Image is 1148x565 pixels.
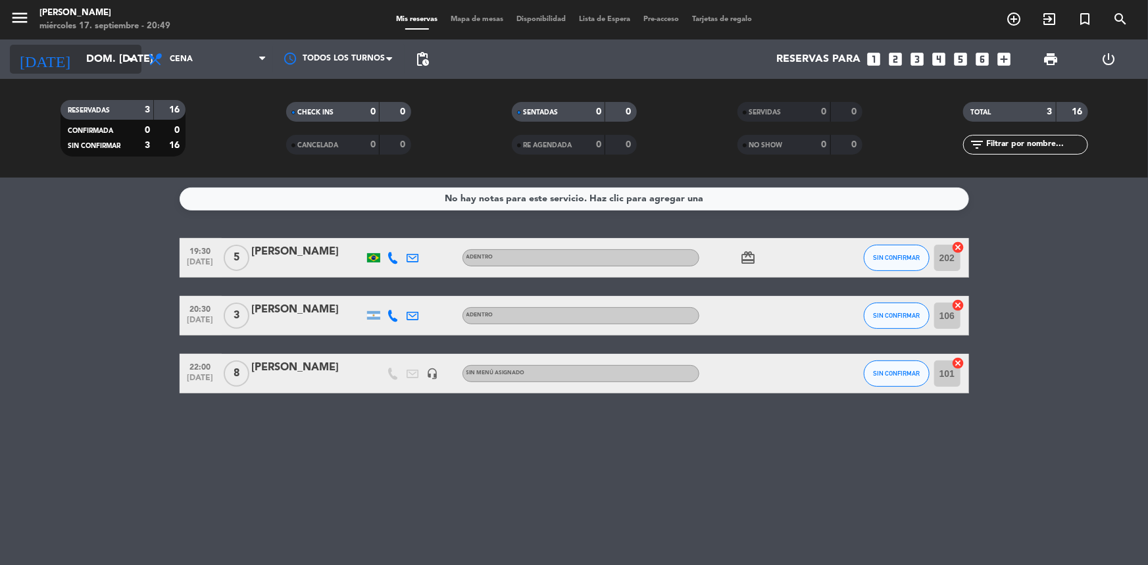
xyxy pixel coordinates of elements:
[971,109,991,116] span: TOTAL
[873,312,920,319] span: SIN CONFIRMAR
[864,303,930,329] button: SIN CONFIRMAR
[749,142,783,149] span: NO SHOW
[444,16,510,23] span: Mapa de mesas
[952,51,969,68] i: looks_5
[851,107,859,116] strong: 0
[400,140,408,149] strong: 0
[68,128,114,134] span: CONFIRMADA
[298,109,334,116] span: CHECK INS
[39,7,170,20] div: [PERSON_NAME]
[445,191,703,207] div: No hay notas para este servicio. Haz clic para agregar una
[1080,39,1138,79] div: LOG OUT
[851,140,859,149] strong: 0
[68,143,121,149] span: SIN CONFIRMAR
[686,16,759,23] span: Tarjetas de regalo
[822,107,827,116] strong: 0
[184,301,217,316] span: 20:30
[427,368,439,380] i: headset_mic
[1041,11,1057,27] i: exit_to_app
[909,51,926,68] i: looks_3
[865,51,882,68] i: looks_one
[1006,11,1022,27] i: add_circle_outline
[524,142,572,149] span: RE AGENDADA
[952,241,965,254] i: cancel
[184,374,217,389] span: [DATE]
[749,109,782,116] span: SERVIDAS
[466,312,493,318] span: ADENTRO
[184,316,217,331] span: [DATE]
[252,243,364,260] div: [PERSON_NAME]
[952,356,965,370] i: cancel
[252,359,364,376] div: [PERSON_NAME]
[389,16,444,23] span: Mis reservas
[1077,11,1093,27] i: turned_in_not
[466,255,493,260] span: ADENTRO
[184,358,217,374] span: 22:00
[596,140,601,149] strong: 0
[370,140,376,149] strong: 0
[930,51,947,68] i: looks_4
[637,16,686,23] span: Pre-acceso
[974,51,991,68] i: looks_6
[414,51,430,67] span: pending_actions
[370,107,376,116] strong: 0
[39,20,170,33] div: miércoles 17. septiembre - 20:49
[184,243,217,258] span: 19:30
[952,299,965,312] i: cancel
[10,45,80,74] i: [DATE]
[596,107,601,116] strong: 0
[224,303,249,329] span: 3
[169,105,182,114] strong: 16
[864,245,930,271] button: SIN CONFIRMAR
[174,126,182,135] strong: 0
[145,141,150,150] strong: 3
[122,51,138,67] i: arrow_drop_down
[626,107,634,116] strong: 0
[252,301,364,318] div: [PERSON_NAME]
[170,55,193,64] span: Cena
[887,51,904,68] i: looks_two
[1112,11,1128,27] i: search
[10,8,30,28] i: menu
[873,254,920,261] span: SIN CONFIRMAR
[68,107,111,114] span: RESERVADAS
[572,16,637,23] span: Lista de Espera
[224,360,249,387] span: 8
[1101,51,1117,67] i: power_settings_new
[995,51,1012,68] i: add_box
[864,360,930,387] button: SIN CONFIRMAR
[741,250,757,266] i: card_giftcard
[510,16,572,23] span: Disponibilidad
[400,107,408,116] strong: 0
[298,142,339,149] span: CANCELADA
[970,137,986,153] i: filter_list
[224,245,249,271] span: 5
[10,8,30,32] button: menu
[184,258,217,273] span: [DATE]
[466,370,525,376] span: Sin menú asignado
[986,137,1087,152] input: Filtrar por nombre...
[1072,107,1085,116] strong: 16
[1043,51,1059,67] span: print
[145,126,150,135] strong: 0
[145,105,150,114] strong: 3
[822,140,827,149] strong: 0
[873,370,920,377] span: SIN CONFIRMAR
[776,53,861,66] span: Reservas para
[169,141,182,150] strong: 16
[524,109,559,116] span: SENTADAS
[1047,107,1053,116] strong: 3
[626,140,634,149] strong: 0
